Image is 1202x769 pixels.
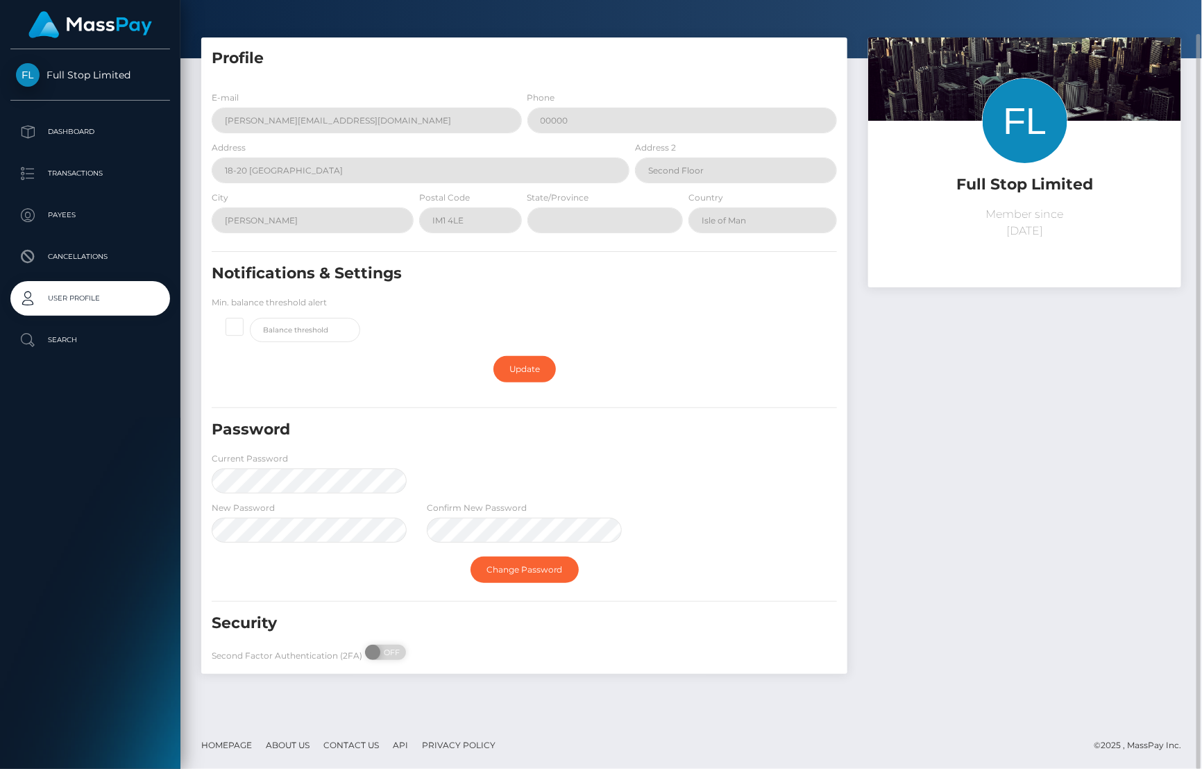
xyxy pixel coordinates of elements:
[10,281,170,316] a: User Profile
[527,92,555,104] label: Phone
[373,645,407,660] span: OFF
[212,502,275,514] label: New Password
[260,734,315,756] a: About Us
[16,330,164,350] p: Search
[212,650,362,662] label: Second Factor Authentication (2FA)
[879,206,1171,239] p: Member since [DATE]
[16,246,164,267] p: Cancellations
[16,163,164,184] p: Transactions
[10,69,170,81] span: Full Stop Limited
[212,296,327,309] label: Min. balance threshold alert
[387,734,414,756] a: API
[28,11,152,38] img: MassPay Logo
[493,356,556,382] a: Update
[527,192,589,204] label: State/Province
[16,205,164,226] p: Payees
[868,37,1181,246] img: ...
[318,734,384,756] a: Contact Us
[10,115,170,149] a: Dashboard
[10,239,170,274] a: Cancellations
[212,613,737,634] h5: Security
[196,734,257,756] a: Homepage
[879,174,1171,196] h5: Full Stop Limited
[471,557,579,583] a: Change Password
[416,734,501,756] a: Privacy Policy
[212,192,228,204] label: City
[212,92,239,104] label: E-mail
[419,192,470,204] label: Postal Code
[212,48,837,69] h5: Profile
[212,263,737,285] h5: Notifications & Settings
[10,198,170,233] a: Payees
[16,121,164,142] p: Dashboard
[10,156,170,191] a: Transactions
[688,192,723,204] label: Country
[427,502,527,514] label: Confirm New Password
[16,63,40,87] img: Full Stop Limited
[212,453,288,465] label: Current Password
[10,323,170,357] a: Search
[212,419,737,441] h5: Password
[212,142,246,154] label: Address
[1094,738,1192,753] div: © 2025 , MassPay Inc.
[16,288,164,309] p: User Profile
[635,142,676,154] label: Address 2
